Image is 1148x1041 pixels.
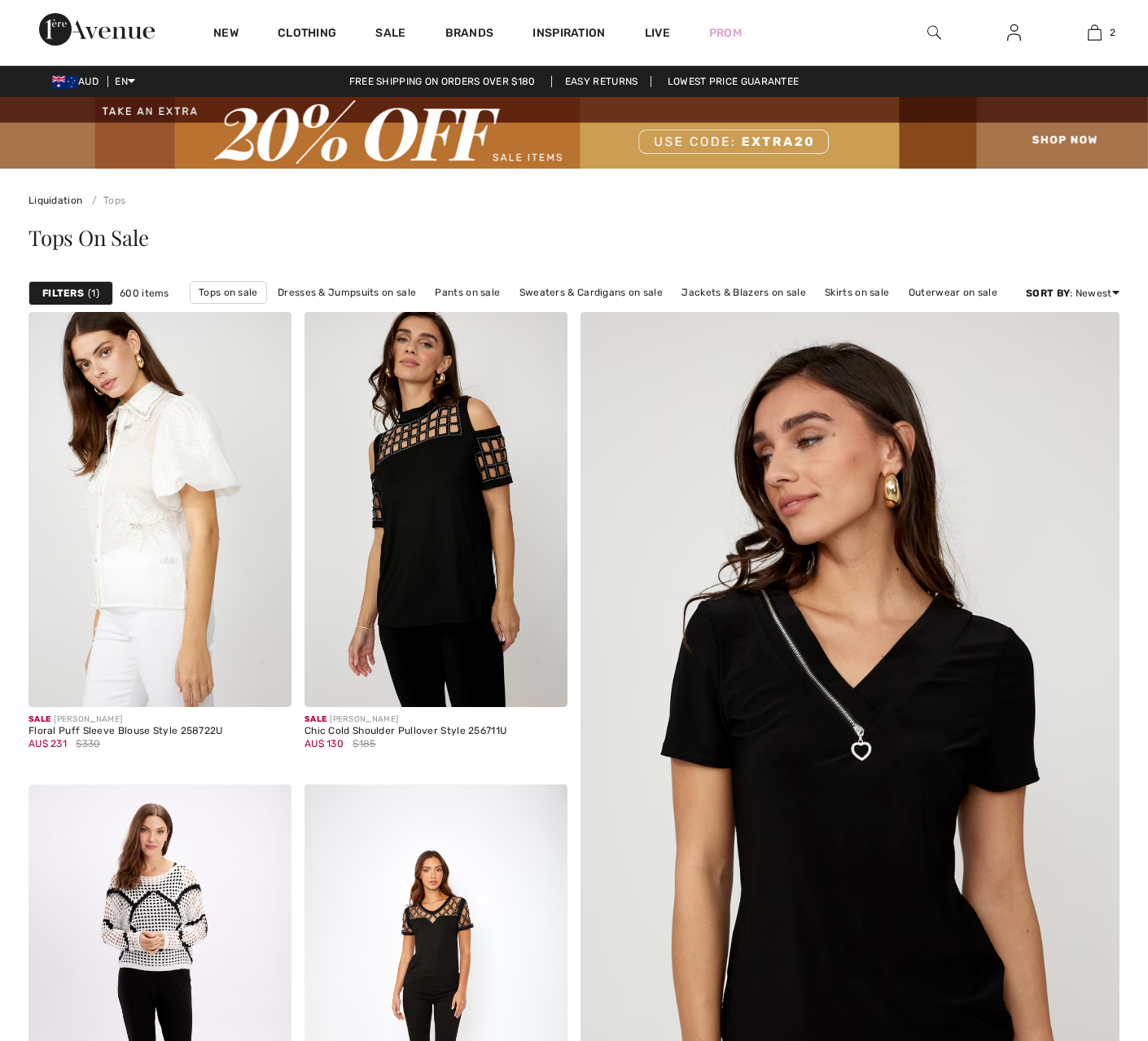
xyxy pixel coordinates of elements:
[76,736,100,751] span: $330
[927,23,941,42] img: search the website
[52,76,78,89] img: Australian Dollar
[1026,286,1120,301] div: : Newest
[52,76,105,87] span: AUD
[28,195,82,206] a: Liquidation
[551,76,652,87] a: Easy Returns
[375,26,405,43] a: Sale
[28,312,291,707] img: Floral Puff Sleeve Blouse Style 258722U. Off White
[353,736,375,751] span: $185
[88,286,99,301] span: 1
[28,726,223,737] div: Floral Puff Sleeve Blouse Style 258722U
[673,282,814,303] a: Jackets & Blazers on sale
[994,23,1034,43] a: Sign In
[817,282,897,303] a: Skirts on sale
[336,76,549,87] a: Free shipping on orders over $180
[1055,23,1134,42] a: 2
[28,714,50,724] span: Sale
[1043,919,1132,960] iframe: Opens a widget where you can find more information
[278,26,336,43] a: Clothing
[655,76,813,87] a: Lowest Price Guarantee
[28,738,67,749] span: AU$ 231
[900,282,1006,303] a: Outerwear on sale
[213,26,239,43] a: New
[39,13,155,46] img: 1ère Avenue
[305,714,326,724] span: Sale
[120,286,169,301] span: 600 items
[532,26,605,43] span: Inspiration
[645,24,670,42] a: Live
[1026,288,1070,299] strong: Sort By
[305,726,506,737] div: Chic Cold Shoulder Pullover Style 256711U
[427,282,508,303] a: Pants on sale
[305,738,344,749] span: AU$ 130
[42,286,84,301] strong: Filters
[305,312,567,707] img: Chic Cold Shoulder Pullover Style 256711U. Black
[190,281,267,304] a: Tops on sale
[305,714,506,726] div: [PERSON_NAME]
[115,76,135,87] span: EN
[28,223,148,252] span: Tops On Sale
[511,282,671,303] a: Sweaters & Cardigans on sale
[709,24,742,42] a: Prom
[1088,23,1102,42] img: My Bag
[1007,23,1021,42] img: My Info
[269,282,424,303] a: Dresses & Jumpsuits on sale
[28,714,223,726] div: [PERSON_NAME]
[1110,25,1115,40] span: 2
[85,195,126,206] a: Tops
[445,26,494,43] a: Brands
